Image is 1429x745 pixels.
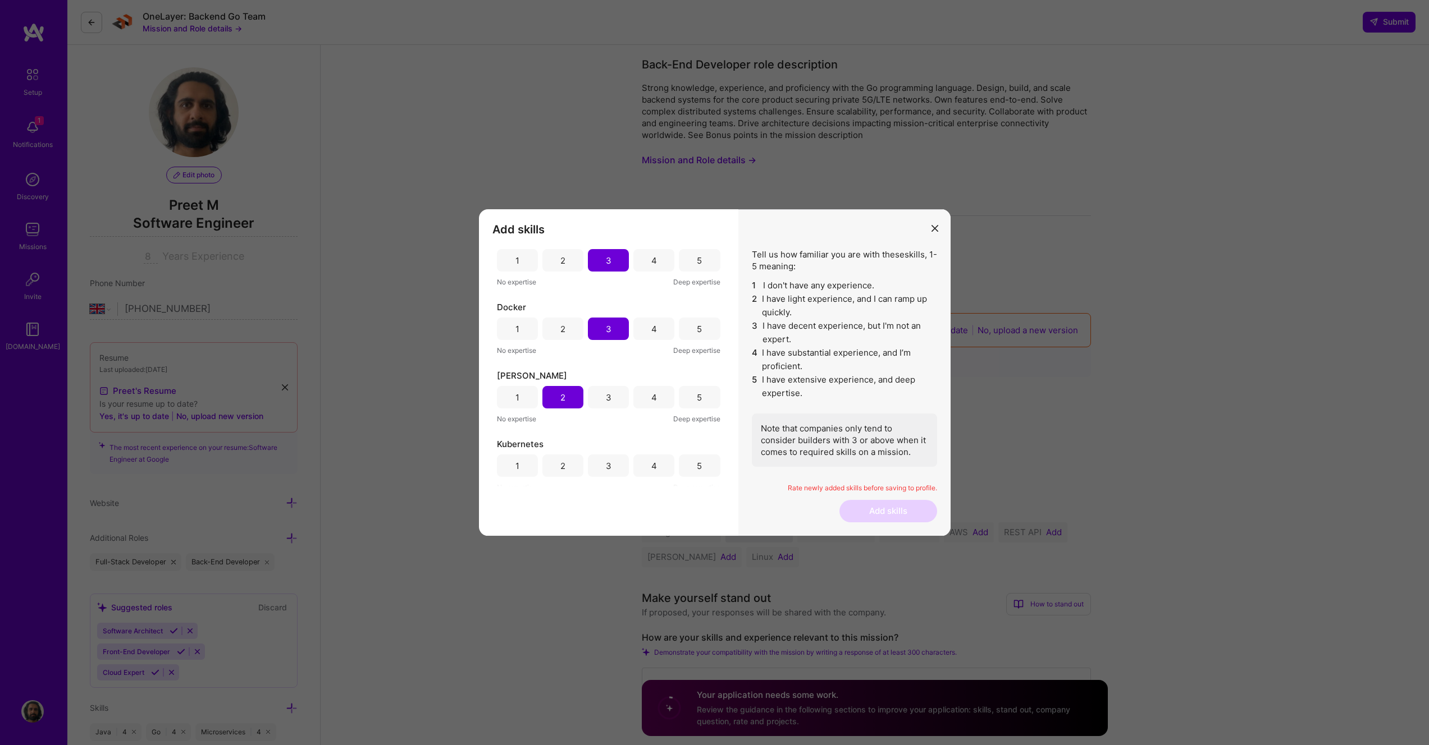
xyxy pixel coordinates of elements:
[497,370,567,381] span: [PERSON_NAME]
[839,500,937,522] button: Add skills
[515,323,519,335] div: 1
[560,255,565,266] div: 2
[515,392,519,403] div: 1
[697,460,702,472] div: 5
[497,301,526,313] span: Docker
[752,346,937,373] li: I have substantial experience, and I’m proficient.
[497,438,544,450] span: Kubernetes
[606,392,611,403] div: 3
[492,223,725,236] h3: Add skills
[497,276,536,288] span: No expertise
[606,323,611,335] div: 3
[697,255,702,266] div: 5
[606,255,611,266] div: 3
[932,225,938,232] i: icon Close
[497,344,536,356] span: No expertise
[752,413,937,467] div: Note that companies only tend to consider builders with 3 or above when it comes to required skil...
[497,413,536,425] span: No expertise
[651,392,657,403] div: 4
[752,319,937,346] li: I have decent experience, but I'm not an expert.
[560,392,565,403] div: 2
[560,323,565,335] div: 2
[651,460,657,472] div: 4
[752,484,937,493] p: Rate newly added skills before saving to profile.
[697,392,702,403] div: 5
[752,319,758,346] span: 3
[673,344,720,356] span: Deep expertise
[752,292,937,319] li: I have light experience, and I can ramp up quickly.
[752,279,937,292] li: I don't have any experience.
[497,481,536,493] span: No expertise
[752,249,937,467] div: Tell us how familiar you are with these skills , 1-5 meaning:
[651,255,657,266] div: 4
[752,373,937,400] li: I have extensive experience, and deep expertise.
[752,292,758,319] span: 2
[515,460,519,472] div: 1
[673,413,720,425] span: Deep expertise
[752,373,758,400] span: 5
[560,460,565,472] div: 2
[673,481,720,493] span: Deep expertise
[752,279,759,292] span: 1
[479,209,951,536] div: modal
[752,346,758,373] span: 4
[651,323,657,335] div: 4
[697,323,702,335] div: 5
[606,460,611,472] div: 3
[673,276,720,288] span: Deep expertise
[515,255,519,266] div: 1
